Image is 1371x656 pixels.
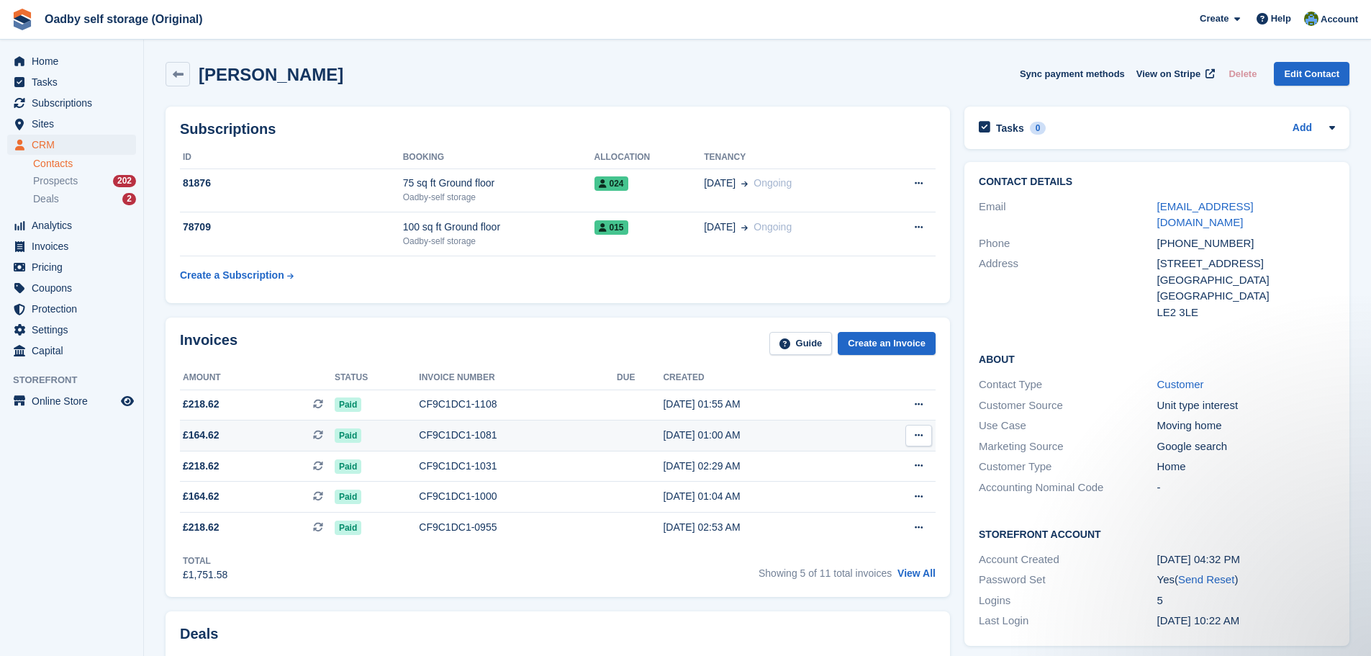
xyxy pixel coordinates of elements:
button: Delete [1223,62,1262,86]
div: [DATE] 04:32 PM [1157,552,1335,568]
span: £218.62 [183,520,220,535]
div: CF9C1DC1-1031 [419,459,617,474]
div: Accounting Nominal Code [979,480,1157,496]
th: Status [335,367,419,390]
h2: Contact Details [979,176,1335,188]
h2: About [979,351,1335,366]
th: Invoice number [419,367,617,390]
div: Contact Type [979,377,1157,393]
span: Paid [335,490,361,504]
a: menu [7,72,136,92]
a: Deals 2 [33,192,136,207]
span: Protection [32,299,118,319]
span: Ongoing [754,177,792,189]
span: Prospects [33,174,78,188]
div: CF9C1DC1-0955 [419,520,617,535]
span: Invoices [32,236,118,256]
div: [DATE] 01:04 AM [663,489,859,504]
div: - [1157,480,1335,496]
div: CF9C1DC1-1000 [419,489,617,504]
th: Allocation [594,146,705,169]
img: Sanjeave Nagra [1304,12,1318,26]
span: 024 [594,176,628,191]
div: Create a Subscription [180,268,284,283]
div: 81876 [180,176,403,191]
div: Oadby-self storage [403,191,594,204]
div: [DATE] 02:53 AM [663,520,859,535]
span: Pricing [32,257,118,277]
th: Tenancy [704,146,877,169]
div: [PHONE_NUMBER] [1157,235,1335,252]
a: Create an Invoice [838,332,936,356]
span: [DATE] [704,220,736,235]
div: Use Case [979,418,1157,434]
span: £164.62 [183,489,220,504]
a: Contacts [33,157,136,171]
a: Customer [1157,378,1204,390]
a: menu [7,236,136,256]
span: CRM [32,135,118,155]
a: Prospects 202 [33,174,136,189]
div: 202 [113,175,136,187]
span: Capital [32,341,118,361]
span: Paid [335,397,361,412]
span: £164.62 [183,428,220,443]
span: Coupons [32,278,118,298]
h2: Deals [180,626,218,642]
div: [STREET_ADDRESS] [1157,256,1335,272]
a: [EMAIL_ADDRESS][DOMAIN_NAME] [1157,200,1254,229]
div: 2 [122,193,136,205]
div: [DATE] 02:29 AM [663,459,859,474]
h2: Subscriptions [180,121,936,138]
div: [DATE] 01:55 AM [663,397,859,412]
span: View on Stripe [1136,67,1200,81]
h2: Invoices [180,332,237,356]
a: menu [7,320,136,340]
h2: Tasks [996,122,1024,135]
img: stora-icon-8386f47178a22dfd0bd8f6a31ec36ba5ce8667c1dd55bd0f319d3a0aa187defe.svg [12,9,33,30]
span: £218.62 [183,397,220,412]
h2: [PERSON_NAME] [199,65,343,84]
th: Amount [180,367,335,390]
a: Oadby self storage (Original) [39,7,209,31]
div: Logins [979,593,1157,609]
div: 100 sq ft Ground floor [403,220,594,235]
span: Showing 5 of 11 total invoices [759,567,892,579]
time: 2025-04-15 09:22:31 UTC [1157,614,1240,626]
a: Edit Contact [1274,62,1349,86]
span: Tasks [32,72,118,92]
div: [GEOGRAPHIC_DATA] [1157,272,1335,289]
div: Password Set [979,572,1157,588]
div: 5 [1157,593,1335,609]
div: Total [183,554,227,567]
span: 015 [594,220,628,235]
div: Unit type interest [1157,397,1335,414]
a: menu [7,135,136,155]
a: menu [7,257,136,277]
div: Address [979,256,1157,320]
div: Yes [1157,572,1335,588]
div: Oadby-self storage [403,235,594,248]
div: Last Login [979,613,1157,629]
div: 75 sq ft Ground floor [403,176,594,191]
span: Subscriptions [32,93,118,113]
a: Preview store [119,392,136,410]
a: menu [7,299,136,319]
div: [DATE] 01:00 AM [663,428,859,443]
a: Create a Subscription [180,262,294,289]
a: Add [1293,120,1312,137]
div: Moving home [1157,418,1335,434]
span: Create [1200,12,1229,26]
h2: Storefront Account [979,526,1335,541]
span: Paid [335,428,361,443]
div: LE2 3LE [1157,305,1335,321]
span: Account [1321,12,1358,27]
div: 78709 [180,220,403,235]
a: menu [7,341,136,361]
th: Created [663,367,859,390]
div: [GEOGRAPHIC_DATA] [1157,288,1335,305]
div: Email [979,199,1157,231]
span: Sites [32,114,118,134]
th: Due [617,367,663,390]
button: Sync payment methods [1020,62,1125,86]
